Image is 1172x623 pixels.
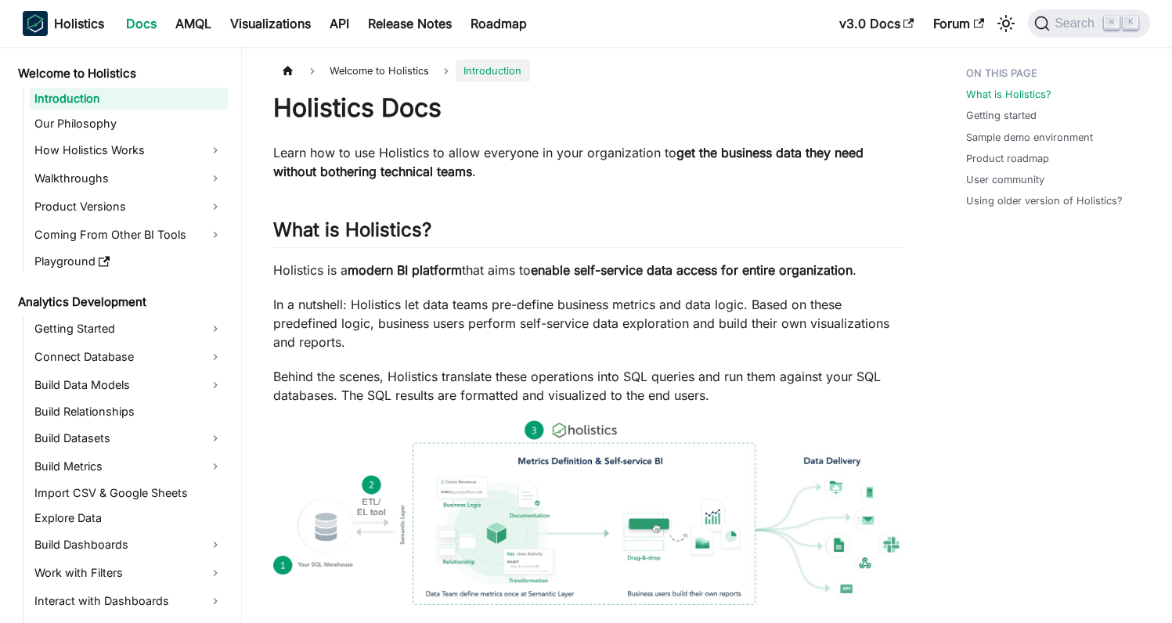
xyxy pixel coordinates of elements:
[13,291,228,313] a: Analytics Development
[273,143,903,181] p: Learn how to use Holistics to allow everyone in your organization to .
[273,59,903,82] nav: Breadcrumbs
[30,401,228,423] a: Build Relationships
[359,11,461,36] a: Release Notes
[30,482,228,504] a: Import CSV & Google Sheets
[966,108,1037,123] a: Getting started
[966,87,1051,102] a: What is Holistics?
[30,344,228,369] a: Connect Database
[30,166,228,191] a: Walkthroughs
[30,373,228,398] a: Build Data Models
[30,250,228,272] a: Playground
[7,47,242,623] nav: Docs sidebar
[166,11,221,36] a: AMQL
[117,11,166,36] a: Docs
[273,261,903,279] p: Holistics is a that aims to .
[30,316,228,341] a: Getting Started
[924,11,993,36] a: Forum
[966,151,1049,166] a: Product roadmap
[531,262,853,278] strong: enable self-service data access for entire organization
[966,172,1044,187] a: User community
[30,507,228,529] a: Explore Data
[30,113,228,135] a: Our Philosophy
[1104,16,1120,30] kbd: ⌘
[30,532,228,557] a: Build Dashboards
[30,589,228,614] a: Interact with Dashboards
[1050,16,1104,31] span: Search
[221,11,320,36] a: Visualizations
[30,454,228,479] a: Build Metrics
[13,63,228,85] a: Welcome to Holistics
[23,11,104,36] a: HolisticsHolistics
[30,560,228,585] a: Work with Filters
[461,11,536,36] a: Roadmap
[273,420,903,605] img: How Holistics fits in your Data Stack
[320,11,359,36] a: API
[966,193,1123,208] a: Using older version of Holistics?
[23,11,48,36] img: Holistics
[54,14,104,33] b: Holistics
[273,92,903,124] h1: Holistics Docs
[30,88,228,110] a: Introduction
[30,138,228,163] a: How Holistics Works
[966,130,1093,145] a: Sample demo environment
[1028,9,1149,38] button: Search (Command+K)
[273,295,903,351] p: In a nutshell: Holistics let data teams pre-define business metrics and data logic. Based on thes...
[30,194,228,219] a: Product Versions
[30,222,228,247] a: Coming From Other BI Tools
[273,218,903,248] h2: What is Holistics?
[273,367,903,405] p: Behind the scenes, Holistics translate these operations into SQL queries and run them against you...
[456,59,529,82] span: Introduction
[830,11,924,36] a: v3.0 Docs
[993,11,1019,36] button: Switch between dark and light mode (currently light mode)
[322,59,437,82] span: Welcome to Holistics
[30,426,228,451] a: Build Datasets
[273,59,303,82] a: Home page
[1123,16,1138,30] kbd: K
[348,262,462,278] strong: modern BI platform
